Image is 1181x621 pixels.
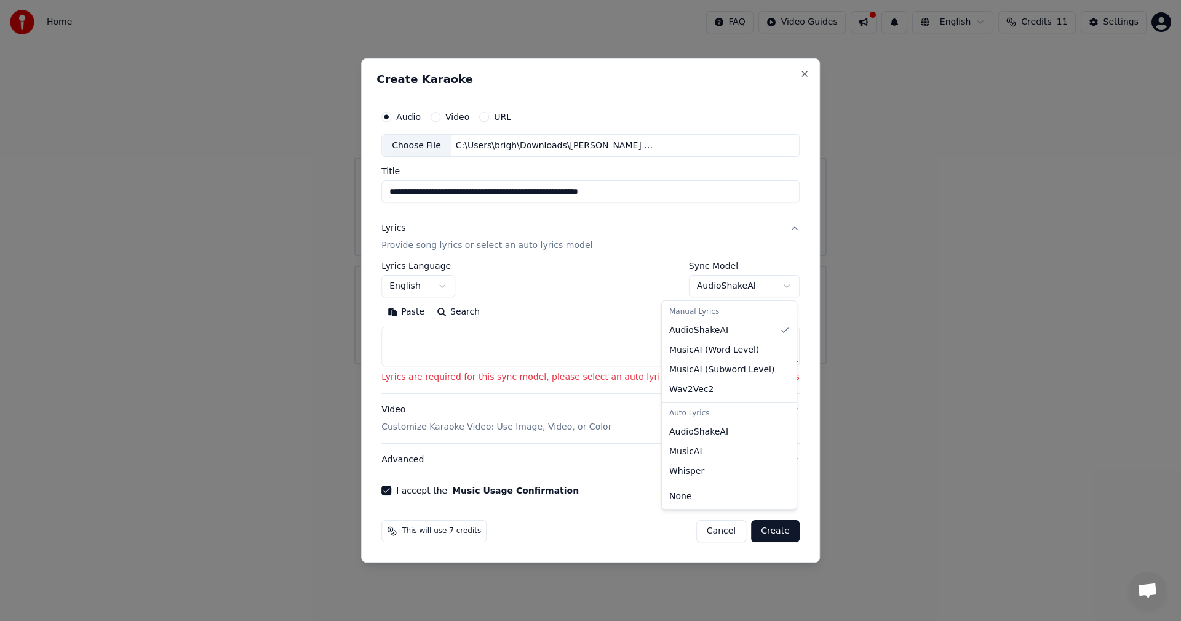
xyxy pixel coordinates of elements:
span: None [669,491,692,503]
span: MusicAI ( Word Level ) [669,344,759,356]
span: AudioShakeAI [669,426,728,438]
span: MusicAI ( Subword Level ) [669,364,774,376]
span: MusicAI [669,446,702,458]
div: Manual Lyrics [664,303,794,321]
span: Whisper [669,465,704,478]
div: Auto Lyrics [664,405,794,422]
span: Wav2Vec2 [669,383,714,396]
span: AudioShakeAI [669,324,728,337]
